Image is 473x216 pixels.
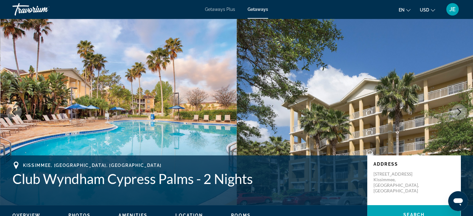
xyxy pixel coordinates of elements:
[420,5,435,14] button: Change currency
[205,7,235,12] a: Getaways Plus
[12,171,361,187] h1: Club Wyndham Cypress Palms - 2 Nights
[373,171,423,194] p: [STREET_ADDRESS] Kissimmee, [GEOGRAPHIC_DATA], [GEOGRAPHIC_DATA]
[399,7,405,12] span: en
[449,6,456,12] span: JE
[12,1,75,17] a: Travorium
[399,5,410,14] button: Change language
[451,104,467,120] button: Next image
[6,104,22,120] button: Previous image
[448,191,468,211] iframe: Button to launch messaging window
[444,3,461,16] button: User Menu
[248,7,268,12] a: Getaways
[373,162,454,167] p: Address
[420,7,429,12] span: USD
[23,163,162,168] span: Kissimmee, [GEOGRAPHIC_DATA], [GEOGRAPHIC_DATA]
